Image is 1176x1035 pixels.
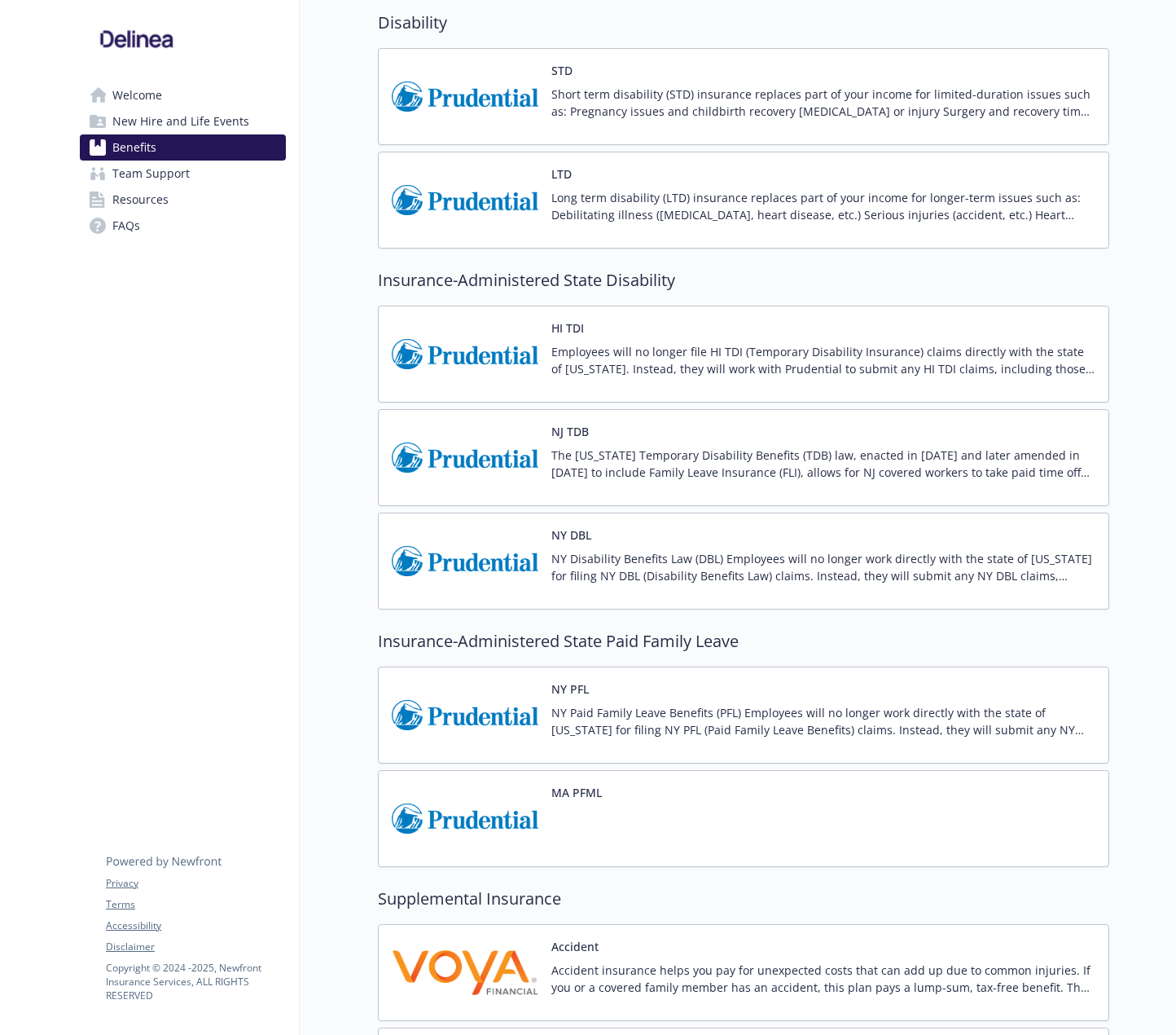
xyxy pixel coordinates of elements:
[112,134,156,161] span: Benefits
[551,447,1095,481] p: The [US_STATE] Temporary Disability Benefits (TDB) law, enacted in [DATE] and later amended in [D...
[392,526,538,596] img: Prudential Insurance Co of America carrier logo
[551,704,1095,738] p: NY Paid Family Leave Benefits (PFL) Employees will no longer work directly with the state of [US_...
[112,187,169,213] span: Resources
[551,784,602,801] button: MA PFML
[378,887,1109,911] h2: Supplemental Insurance
[112,161,190,187] span: Team Support
[551,165,572,183] button: LTD
[551,86,1095,120] p: Short term disability (STD) insurance replaces part of your income for limited-duration issues su...
[392,938,538,1007] img: Voya Financial carrier logo
[112,213,140,239] span: FAQs
[551,526,591,544] button: NY DBL
[378,268,1109,293] h2: Insurance-Administered State Disability
[551,550,1095,584] p: NY Disability Benefits Law (DBL) Employees will no longer work directly with the state of [US_STA...
[378,629,1109,654] h2: Insurance-Administered State Paid Family Leave
[112,108,249,134] span: New Hire and Life Events
[112,82,162,108] span: Welcome
[392,62,538,131] img: Prudential Insurance Co of America carrier logo
[392,680,538,750] img: Prudential Insurance Co of America carrier logo
[392,423,538,492] img: Prudential Insurance Co of America carrier logo
[392,165,538,235] img: Prudential Insurance Co of America carrier logo
[551,423,589,440] button: NJ TDB
[80,213,286,239] a: FAQs
[378,11,1109,35] h2: Disability
[106,897,285,912] a: Terms
[551,319,584,337] button: HI TDI
[106,940,285,954] a: Disclaimer
[80,108,286,134] a: New Hire and Life Events
[106,918,285,933] a: Accessibility
[392,784,538,853] img: Prudential Insurance Co of America carrier logo
[551,938,599,955] button: Accident
[551,189,1095,223] p: Long term disability (LTD) insurance replaces part of your income for longer-term issues such as:...
[392,319,538,389] img: Prudential Insurance Co of America carrier logo
[80,82,286,108] a: Welcome
[551,680,589,698] button: NY PFL
[106,961,285,1002] p: Copyright © 2024 - 2025 , Newfront Insurance Services, ALL RIGHTS RESERVED
[551,343,1095,377] p: Employees will no longer file HI TDI (Temporary Disability Insurance) claims directly with the st...
[551,62,573,79] button: STD
[80,134,286,161] a: Benefits
[106,876,285,891] a: Privacy
[80,161,286,187] a: Team Support
[80,187,286,213] a: Resources
[551,962,1095,996] p: Accident insurance helps you pay for unexpected costs that can add up due to common injuries. If ...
